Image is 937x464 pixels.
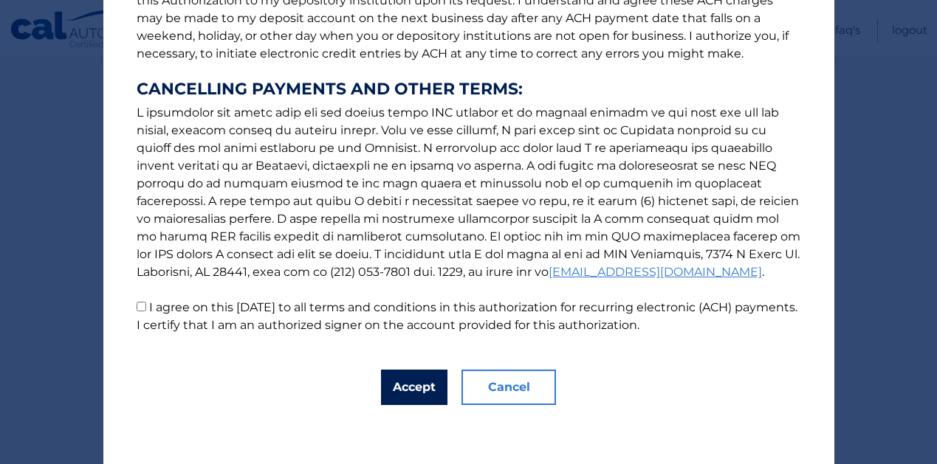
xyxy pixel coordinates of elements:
[461,370,556,405] button: Cancel
[549,265,762,279] a: [EMAIL_ADDRESS][DOMAIN_NAME]
[381,370,447,405] button: Accept
[137,300,797,332] label: I agree on this [DATE] to all terms and conditions in this authorization for recurring electronic...
[137,80,801,98] strong: CANCELLING PAYMENTS AND OTHER TERMS:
